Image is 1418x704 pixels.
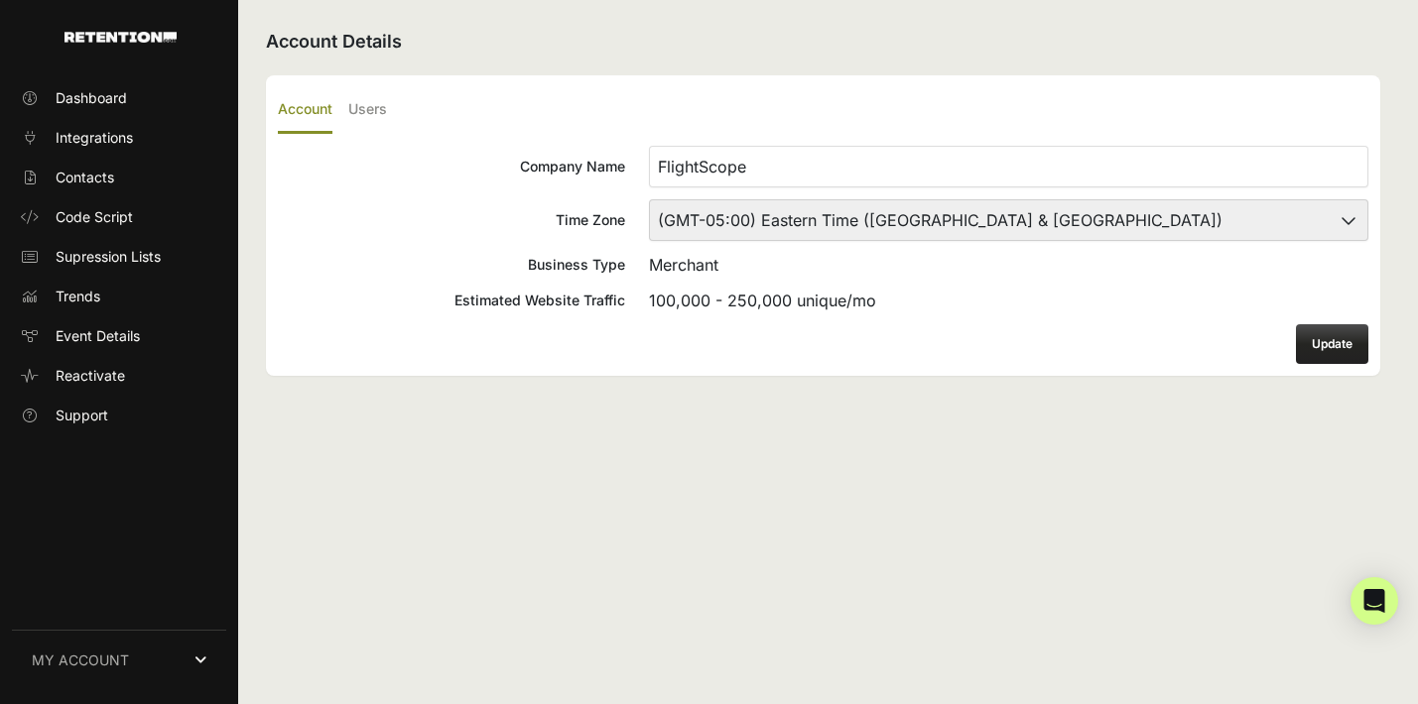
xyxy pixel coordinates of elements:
select: Time Zone [649,199,1368,241]
a: Event Details [12,320,226,352]
span: Contacts [56,168,114,187]
img: Retention.com [64,32,177,43]
div: Estimated Website Traffic [278,291,625,310]
a: Code Script [12,201,226,233]
button: Update [1296,324,1368,364]
a: MY ACCOUNT [12,630,226,690]
h2: Account Details [266,28,1380,56]
div: 100,000 - 250,000 unique/mo [649,289,1368,312]
span: Reactivate [56,366,125,386]
div: Time Zone [278,210,625,230]
div: Open Intercom Messenger [1351,577,1398,625]
span: Code Script [56,207,133,227]
a: Reactivate [12,360,226,392]
a: Integrations [12,122,226,154]
span: Support [56,406,108,425]
span: Event Details [56,326,140,346]
a: Contacts [12,162,226,193]
span: Integrations [56,128,133,148]
a: Supression Lists [12,241,226,273]
a: Dashboard [12,82,226,114]
span: MY ACCOUNT [32,650,129,670]
a: Trends [12,281,226,312]
a: Support [12,400,226,431]
div: Business Type [278,255,625,275]
input: Company Name [649,146,1368,187]
span: Dashboard [56,88,127,108]
label: Users [348,87,387,134]
span: Supression Lists [56,247,161,267]
div: Merchant [649,253,1368,277]
label: Account [278,87,332,134]
span: Trends [56,287,100,306]
div: Company Name [278,157,625,176]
